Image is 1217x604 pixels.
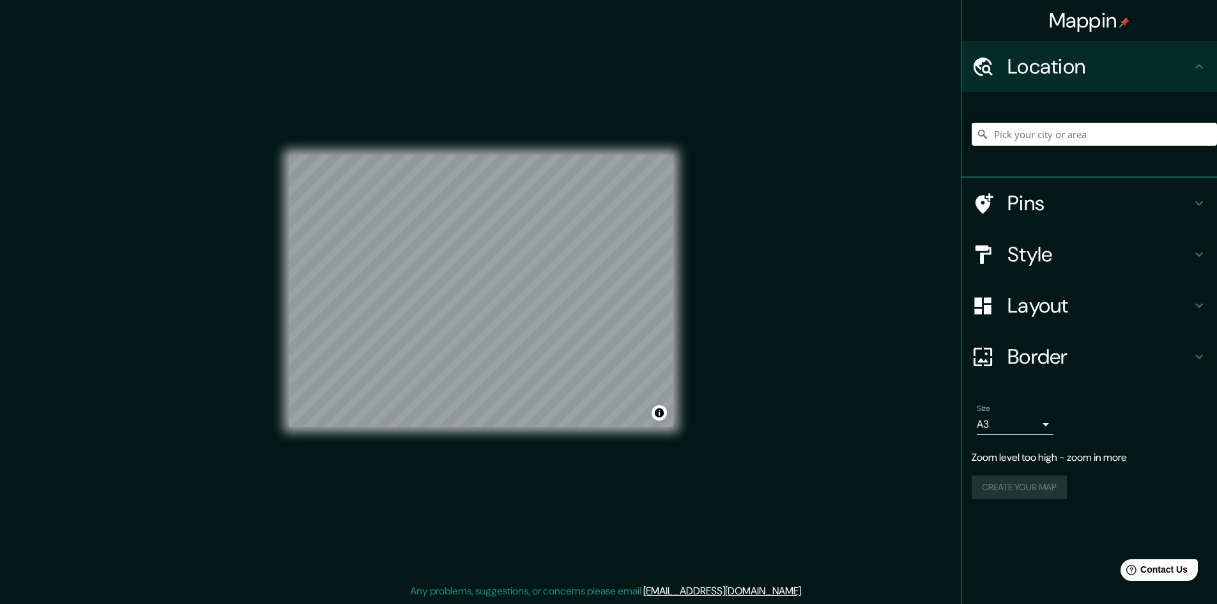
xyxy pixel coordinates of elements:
div: A3 [977,414,1053,435]
p: Zoom level too high - zoom in more [972,450,1207,465]
h4: Mappin [1049,8,1130,33]
div: . [805,584,808,599]
p: Any problems, suggestions, or concerns please email . [410,584,803,599]
iframe: Help widget launcher [1103,554,1203,590]
h4: Location [1007,54,1191,79]
div: Location [961,41,1217,92]
button: Toggle attribution [652,405,667,421]
div: Layout [961,280,1217,331]
h4: Pins [1007,190,1191,216]
div: Pins [961,178,1217,229]
input: Pick your city or area [972,123,1217,146]
a: [EMAIL_ADDRESS][DOMAIN_NAME] [643,584,801,598]
h4: Layout [1007,293,1191,318]
label: Size [977,403,990,414]
div: . [803,584,805,599]
h4: Style [1007,242,1191,267]
canvas: Map [289,155,673,427]
div: Style [961,229,1217,280]
div: Border [961,331,1217,382]
h4: Border [1007,344,1191,369]
img: pin-icon.png [1119,17,1129,27]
